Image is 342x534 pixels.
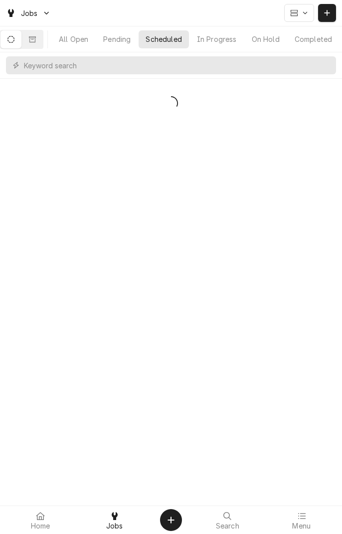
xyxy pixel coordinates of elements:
a: Menu [265,508,339,532]
span: Search [216,522,239,530]
input: Keyword search [24,56,331,74]
div: Pending [103,34,131,44]
button: Create Object [160,509,182,531]
div: Completed [295,34,332,44]
div: On Hold [252,34,280,44]
a: Jobs [78,508,152,532]
div: In Progress [197,34,237,44]
span: Home [31,522,50,530]
div: Scheduled [146,34,181,44]
a: Go to Jobs [2,5,55,21]
span: Menu [292,522,311,530]
a: Search [191,508,264,532]
div: All Open [59,34,88,44]
span: Jobs [21,8,38,18]
span: Loading... [164,93,178,114]
a: Home [4,508,77,532]
span: Jobs [106,522,123,530]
